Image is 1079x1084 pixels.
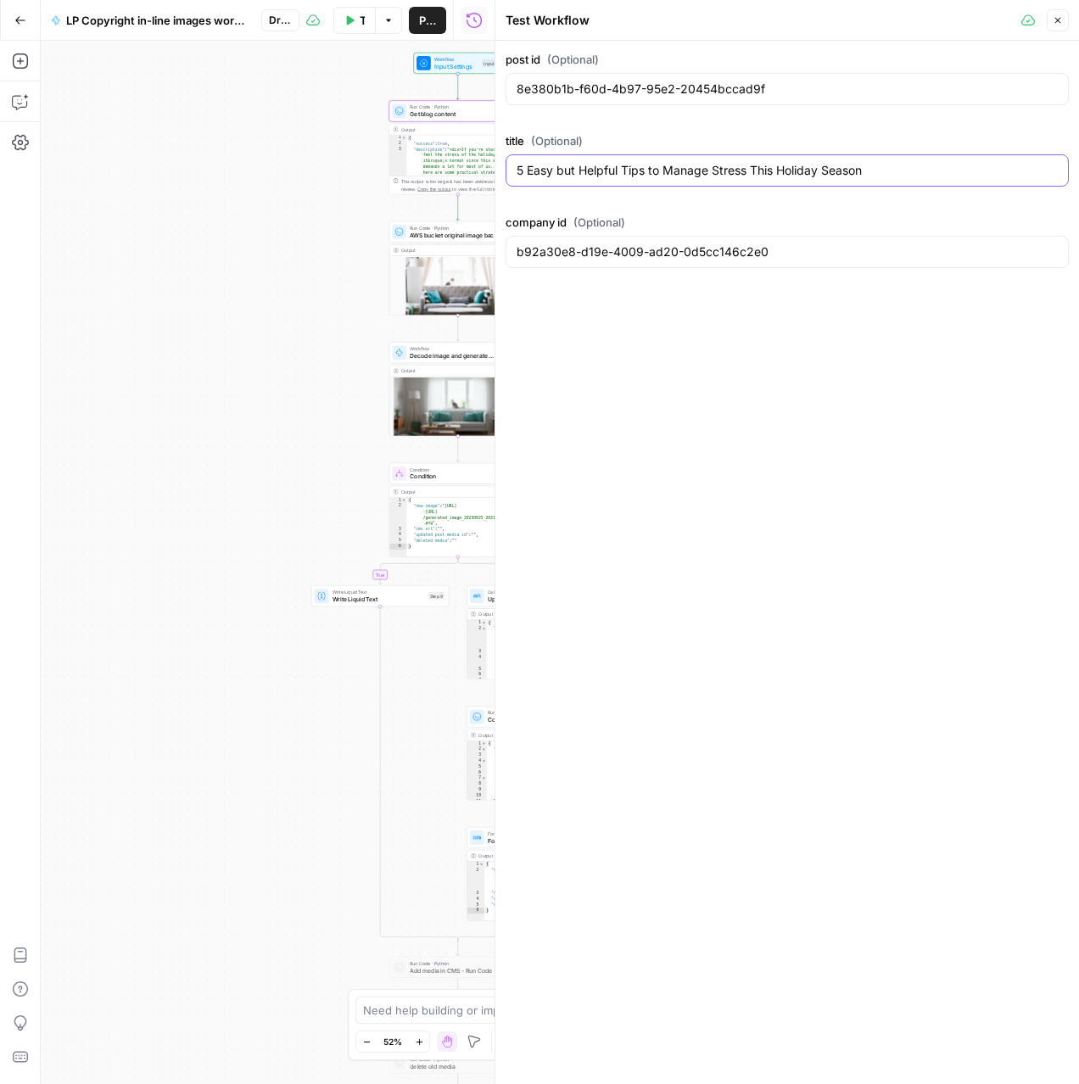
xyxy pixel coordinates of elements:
[389,526,406,532] div: 3
[467,775,487,781] div: 7
[467,891,484,897] div: 3
[389,544,406,550] div: 6
[479,862,484,868] span: Toggle code folding, rows 1 through 6
[481,746,486,752] span: Toggle code folding, rows 2 through 11
[401,367,513,374] div: Output
[389,342,527,436] div: WorkflowDecode image and generate new one with ImagenOutput
[467,798,487,804] div: 11
[481,775,486,781] span: Toggle code folding, rows 7 through 10
[506,214,1069,231] label: company id
[389,141,406,147] div: 2
[467,620,487,626] div: 1
[389,135,406,141] div: 1
[531,132,583,149] span: (Optional)
[389,100,527,194] div: Run Code · PythonGet blog contentOutput{ "success":true, "description":"<div>If you're starting t...
[467,902,484,908] div: 5
[410,103,500,110] span: Run Code · Python
[269,13,292,28] span: Draft
[410,109,500,118] span: Get blog content
[333,7,375,34] button: Test Data
[401,247,513,254] div: Output
[401,126,502,132] div: Output
[467,897,484,902] div: 4
[456,939,459,955] g: Edge from step_7-conditional-end to step_4
[467,649,487,655] div: 3
[66,12,248,29] span: LP Copyright in-line images workflow
[573,214,625,231] span: (Optional)
[383,1035,402,1048] span: 52%
[467,740,487,746] div: 1
[456,436,459,461] g: Edge from step_3 to step_7
[467,585,604,679] div: Call APIUpload Media to LP CDN APIOutput{ "[URL] : : : : : :
[434,62,478,70] span: Input Settings
[478,731,590,738] div: Output
[434,56,478,63] span: Workflow
[456,74,459,99] g: Edge from start to step_19
[467,908,484,914] div: 6
[379,557,458,584] g: Edge from step_7 to step_9
[410,345,495,352] span: Workflow
[333,589,425,595] span: Write Liquid Text
[467,758,487,764] div: 4
[410,466,502,472] span: Condition
[547,51,599,68] span: (Optional)
[410,959,495,966] span: Run Code · Python
[506,51,1069,68] label: post id
[389,503,406,526] div: 2
[401,497,406,503] span: Toggle code folding, rows 1 through 6
[419,12,436,29] span: Publish
[410,472,502,481] span: Condition
[410,224,500,231] span: Run Code · Python
[456,316,459,341] g: Edge from step_13 to step_3
[401,135,406,141] span: Toggle code folding, rows 1 through 4
[481,626,486,632] span: Toggle code folding, rows 2 through 11
[481,758,486,764] span: Toggle code folding, rows 4 through 6
[389,53,527,74] div: WorkflowInput SettingsInputs
[478,611,590,617] div: Output
[467,793,487,799] div: 10
[380,606,458,942] g: Edge from step_9 to step_7-conditional-end
[401,178,523,193] div: This output is too large & has been abbreviated for review. to view the full content.
[311,585,449,606] div: Write Liquid TextWrite Liquid TextStep 9
[467,752,487,758] div: 3
[417,186,451,191] span: Copy the output
[410,966,495,975] span: Add media in CMS - Run Code
[389,532,406,538] div: 4
[389,147,406,338] div: 3
[467,827,604,921] div: Format JSONFormat JSONOutput{ "new image": "cms url": "updated post media id": "deleted media":}
[481,620,486,626] span: Toggle code folding, rows 1 through 12
[467,862,484,868] div: 1
[467,868,484,891] div: 2
[389,256,526,327] img: rig3fv1t4mdlna7guyif.jpg
[389,497,406,503] div: 1
[389,1053,527,1074] div: Run Code · Pythondelete old media
[360,12,365,29] span: Test Data
[410,231,500,239] span: AWS bucket original image backup Run Code
[467,626,487,649] div: 2
[478,852,590,859] div: Output
[409,7,446,34] button: Publish
[467,787,487,793] div: 9
[456,194,459,220] g: Edge from step_19 to step_13
[389,463,527,557] div: ConditionConditionOutput{ "new image":"[URL] -[URL] /generated_image_20250925_203104_f3347b2b .pn...
[481,740,486,746] span: Toggle code folding, rows 1 through 12
[482,59,498,67] div: Inputs
[428,592,445,600] div: Step 9
[389,377,526,447] img: generated_image_20250925_203104_f3347b2b.png
[401,488,513,495] div: Output
[467,764,487,770] div: 5
[506,132,1069,149] label: title
[467,655,487,667] div: 4
[389,957,527,978] div: Run Code · PythonAdd media in CMS - Run Code
[467,706,604,800] div: Run Code · PythonConsolidated CMS Add media, update post, delete oldOutput{ "add_media": : : : : : }
[467,746,487,752] div: 2
[410,1062,500,1070] span: delete old media
[41,7,258,34] button: LP Copyright in-line images workflow
[467,781,487,787] div: 8
[467,769,487,775] div: 6
[410,351,495,360] span: Decode image and generate new one with Imagen
[333,595,425,603] span: Write Liquid Text
[467,672,487,678] div: 6
[467,678,487,684] div: 7
[389,221,527,316] div: Run Code · PythonAWS bucket original image backup Run CodeOutput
